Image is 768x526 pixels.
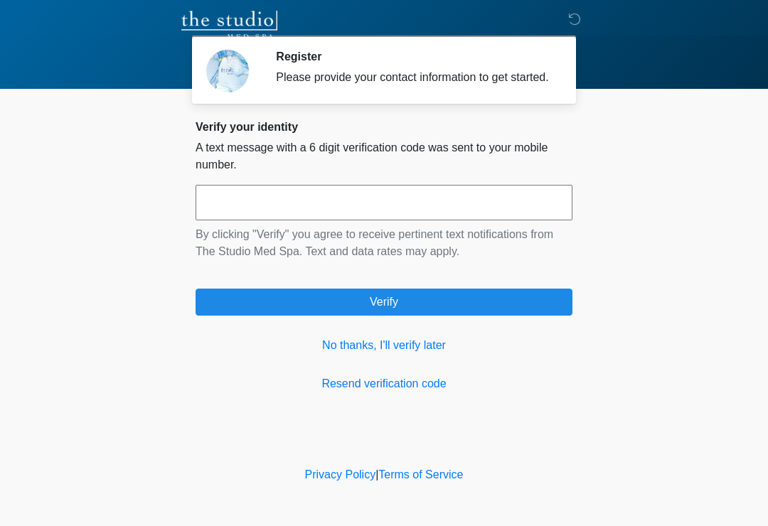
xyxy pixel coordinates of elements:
h2: Register [276,50,551,63]
a: Terms of Service [378,468,463,481]
img: The Studio Med Spa Logo [181,11,277,39]
h2: Verify your identity [196,120,572,134]
img: Agent Avatar [206,50,249,92]
button: Verify [196,289,572,316]
p: A text message with a 6 digit verification code was sent to your mobile number. [196,139,572,173]
p: By clicking "Verify" you agree to receive pertinent text notifications from The Studio Med Spa. T... [196,226,572,260]
a: No thanks, I'll verify later [196,337,572,354]
div: Please provide your contact information to get started. [276,69,551,86]
a: Privacy Policy [305,468,376,481]
a: Resend verification code [196,375,572,392]
a: | [375,468,378,481]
